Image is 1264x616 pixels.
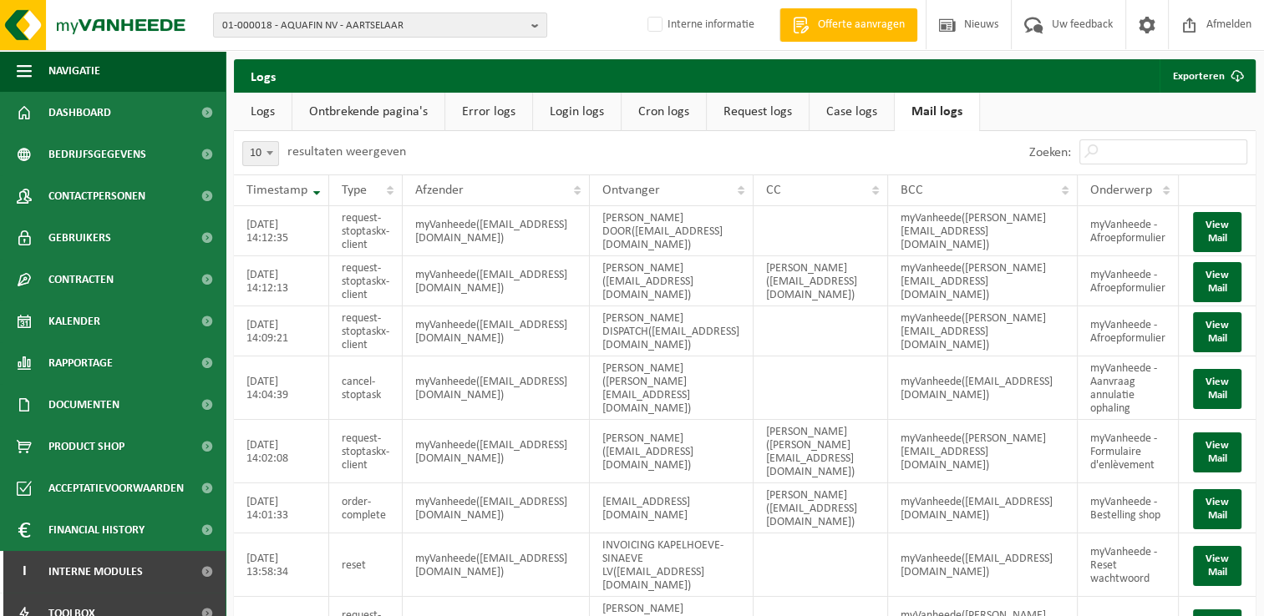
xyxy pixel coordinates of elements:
td: request-stoptaskx-client [329,420,403,483]
td: request-stoptaskx-client [329,206,403,256]
td: reset [329,533,403,597]
span: Dashboard [48,92,111,134]
td: [PERSON_NAME] DISPATCH([EMAIL_ADDRESS][DOMAIN_NAME]) [590,306,754,356]
button: View Mail [1193,212,1241,252]
span: Documenten [48,384,119,426]
a: Mail logs [895,93,979,131]
td: myVanheede([EMAIL_ADDRESS][DOMAIN_NAME]) [403,420,590,483]
td: [DATE] 14:04:39 [234,356,329,420]
td: myVanheede - Aanvraag annulatie ophaling [1078,356,1179,420]
a: Cron logs [622,93,706,131]
td: myVanheede([EMAIL_ADDRESS][DOMAIN_NAME]) [403,483,590,533]
td: myVanheede([EMAIL_ADDRESS][DOMAIN_NAME]) [403,306,590,356]
label: Zoeken: [1029,146,1071,159]
td: request-stoptaskx-client [329,256,403,306]
td: [PERSON_NAME]([EMAIL_ADDRESS][DOMAIN_NAME]) [754,483,887,533]
td: myVanheede - Formulaire d'enlèvement [1078,420,1179,483]
span: Afzender [415,184,464,197]
span: CC [766,184,781,197]
td: [PERSON_NAME]([EMAIL_ADDRESS][DOMAIN_NAME]) [754,256,887,306]
td: myVanheede([EMAIL_ADDRESS][DOMAIN_NAME]) [888,533,1078,597]
span: Product Shop [48,426,124,467]
span: Interne modules [48,551,143,593]
td: myVanheede([EMAIL_ADDRESS][DOMAIN_NAME]) [403,256,590,306]
td: myVanheede - Reset wachtwoord [1078,533,1179,597]
a: Exporteren [1160,59,1254,93]
td: cancel-stoptask [329,356,403,420]
td: [PERSON_NAME]([PERSON_NAME][EMAIL_ADDRESS][DOMAIN_NAME]) [754,420,887,483]
a: Login logs [533,93,621,131]
td: myVanheede - Afroepformulier [1078,206,1179,256]
span: Financial History [48,509,145,551]
button: View Mail [1193,262,1241,302]
a: Error logs [445,93,532,131]
span: 10 [243,142,278,165]
td: [PERSON_NAME]([EMAIL_ADDRESS][DOMAIN_NAME]) [590,256,754,306]
td: myVanheede([EMAIL_ADDRESS][DOMAIN_NAME]) [403,356,590,420]
td: myVanheede - Afroepformulier [1078,256,1179,306]
span: Kalender [48,300,100,342]
span: Type [342,184,367,197]
td: request-stoptaskx-client [329,306,403,356]
span: Bedrijfsgegevens [48,134,146,175]
td: INVOICING KAPELHOEVE-SINAEVE LV([EMAIL_ADDRESS][DOMAIN_NAME]) [590,533,754,597]
a: Case logs [810,93,894,131]
label: Interne informatie [644,13,754,38]
span: Navigatie [48,50,100,92]
td: [DATE] 14:12:13 [234,256,329,306]
td: [PERSON_NAME]([EMAIL_ADDRESS][DOMAIN_NAME]) [590,420,754,483]
button: View Mail [1193,489,1241,529]
a: Ontbrekende pagina's [292,93,444,131]
td: [DATE] 14:09:21 [234,306,329,356]
h2: Logs [234,59,292,93]
td: myVanheede([PERSON_NAME][EMAIL_ADDRESS][DOMAIN_NAME]) [888,420,1078,483]
td: [PERSON_NAME] DOOR([EMAIL_ADDRESS][DOMAIN_NAME]) [590,206,754,256]
td: [DATE] 13:58:34 [234,533,329,597]
span: Gebruikers [48,217,111,259]
button: View Mail [1193,546,1241,586]
span: Contactpersonen [48,175,145,217]
span: Contracten [48,259,114,300]
span: 10 [242,141,279,166]
td: myVanheede([EMAIL_ADDRESS][DOMAIN_NAME]) [888,483,1078,533]
span: Acceptatievoorwaarden [48,467,184,509]
td: [EMAIL_ADDRESS][DOMAIN_NAME] [590,483,754,533]
td: myVanheede([EMAIL_ADDRESS][DOMAIN_NAME]) [888,356,1078,420]
button: View Mail [1193,312,1241,352]
button: View Mail [1193,369,1241,409]
a: Request logs [707,93,809,131]
td: [DATE] 14:01:33 [234,483,329,533]
td: [PERSON_NAME]([PERSON_NAME][EMAIL_ADDRESS][DOMAIN_NAME]) [590,356,754,420]
a: Logs [234,93,292,131]
td: order-complete [329,483,403,533]
td: myVanheede([EMAIL_ADDRESS][DOMAIN_NAME]) [403,533,590,597]
td: myVanheede([PERSON_NAME][EMAIL_ADDRESS][DOMAIN_NAME]) [888,206,1078,256]
span: Offerte aanvragen [814,17,909,33]
span: I [17,551,32,593]
button: 01-000018 - AQUAFIN NV - AARTSELAAR [213,13,547,38]
td: myVanheede - Afroepformulier [1078,306,1179,356]
label: resultaten weergeven [287,145,406,159]
span: Rapportage [48,342,113,384]
a: Offerte aanvragen [779,8,917,42]
td: myVanheede([EMAIL_ADDRESS][DOMAIN_NAME]) [403,206,590,256]
span: Onderwerp [1090,184,1152,197]
span: Ontvanger [602,184,660,197]
span: Timestamp [246,184,307,197]
td: myVanheede - Bestelling shop [1078,483,1179,533]
span: BCC [901,184,923,197]
td: [DATE] 14:02:08 [234,420,329,483]
button: View Mail [1193,432,1241,472]
td: [DATE] 14:12:35 [234,206,329,256]
td: myVanheede([PERSON_NAME][EMAIL_ADDRESS][DOMAIN_NAME]) [888,306,1078,356]
td: myVanheede([PERSON_NAME][EMAIL_ADDRESS][DOMAIN_NAME]) [888,256,1078,306]
span: 01-000018 - AQUAFIN NV - AARTSELAAR [222,13,525,38]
